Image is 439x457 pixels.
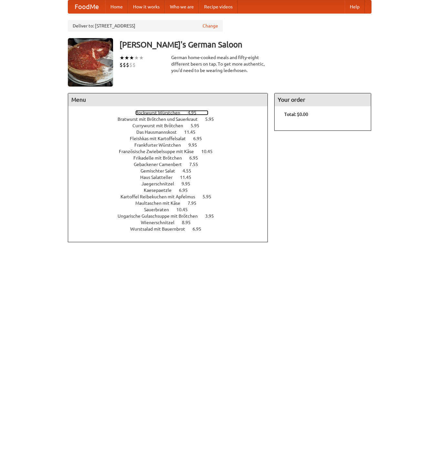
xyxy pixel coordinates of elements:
h4: Menu [68,93,268,106]
li: ★ [129,54,134,61]
div: German home-cooked meals and fifty-eight different beers on tap. To get more authentic, you'd nee... [171,54,268,74]
span: 7.55 [189,162,204,167]
span: Das Hausmannskost [136,130,183,135]
span: 7.95 [188,201,203,206]
a: Frikadelle mit Brötchen 6.95 [133,155,210,161]
div: Deliver to: [STREET_ADDRESS] [68,20,223,32]
span: Currywurst mit Brötchen [132,123,190,128]
span: Ungarische Gulaschsuppe mit Brötchen [118,213,204,219]
span: 10.45 [201,149,219,154]
span: 9.95 [188,142,204,148]
span: Haus Salatteller [140,175,179,180]
span: Französische Zwiebelsuppe mit Käse [119,149,200,154]
a: Bratwurst mit Brötchen und Sauerkraut 5.95 [118,117,226,122]
span: Kartoffel Reibekuchen mit Apfelmus [120,194,202,199]
li: $ [126,61,129,68]
a: Fleishkas mit Kartoffelsalat 6.95 [130,136,214,141]
li: ★ [124,54,129,61]
a: FoodMe [68,0,105,13]
span: 8.95 [182,220,197,225]
h3: [PERSON_NAME]'s German Saloon [120,38,371,51]
a: Französische Zwiebelsuppe mit Käse 10.45 [119,149,225,154]
a: Frankfurter Würstchen 9.95 [134,142,209,148]
a: Sauerbraten 10.45 [144,207,200,212]
span: Wienerschnitzel [141,220,181,225]
span: 5.95 [203,194,218,199]
a: Das Hausmannskost 11.45 [136,130,207,135]
span: 3.95 [205,213,220,219]
span: 4.55 [183,168,198,173]
span: Sauerbraten [144,207,175,212]
a: Bockwurst Würstchen 4.95 [135,110,208,115]
span: Maultaschen mit Käse [135,201,187,206]
li: $ [132,61,136,68]
span: Gebackener Camenbert [134,162,188,167]
span: Gemischter Salat [141,168,182,173]
li: $ [129,61,132,68]
a: Help [345,0,365,13]
a: Gemischter Salat 4.55 [141,168,203,173]
span: Bockwurst Würstchen [135,110,187,115]
a: Haus Salatteller 11.45 [140,175,203,180]
a: Ungarische Gulaschsuppe mit Brötchen 3.95 [118,213,226,219]
span: 6.95 [193,136,208,141]
a: Kaesepaetzle 6.95 [144,188,200,193]
li: ★ [139,54,144,61]
img: angular.jpg [68,38,113,87]
span: 5.95 [191,123,206,128]
a: Wienerschnitzel 8.95 [141,220,203,225]
span: 10.45 [176,207,194,212]
a: Home [105,0,128,13]
span: 4.95 [188,110,203,115]
h4: Your order [275,93,371,106]
li: $ [120,61,123,68]
span: Bratwurst mit Brötchen und Sauerkraut [118,117,204,122]
li: ★ [120,54,124,61]
li: ★ [134,54,139,61]
span: 6.95 [189,155,204,161]
span: 5.95 [205,117,220,122]
span: 6.95 [193,226,208,232]
a: Gebackener Camenbert 7.55 [134,162,210,167]
a: Recipe videos [199,0,238,13]
a: Wurstsalad mit Bauernbrot 6.95 [130,226,213,232]
b: Total: $0.00 [284,112,308,117]
a: Maultaschen mit Käse 7.95 [135,201,208,206]
span: 11.45 [180,175,198,180]
a: Change [203,23,218,29]
span: Wurstsalad mit Bauernbrot [130,226,192,232]
a: Who we are [165,0,199,13]
span: 9.95 [182,181,197,186]
li: $ [123,61,126,68]
a: Kartoffel Reibekuchen mit Apfelmus 5.95 [120,194,223,199]
span: Frikadelle mit Brötchen [133,155,188,161]
a: Jaegerschnitzel 9.95 [141,181,202,186]
span: Jaegerschnitzel [141,181,181,186]
a: Currywurst mit Brötchen 5.95 [132,123,211,128]
span: 6.95 [179,188,194,193]
span: Fleishkas mit Kartoffelsalat [130,136,192,141]
a: How it works [128,0,165,13]
span: Frankfurter Würstchen [134,142,187,148]
span: Kaesepaetzle [144,188,178,193]
span: 11.45 [184,130,202,135]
